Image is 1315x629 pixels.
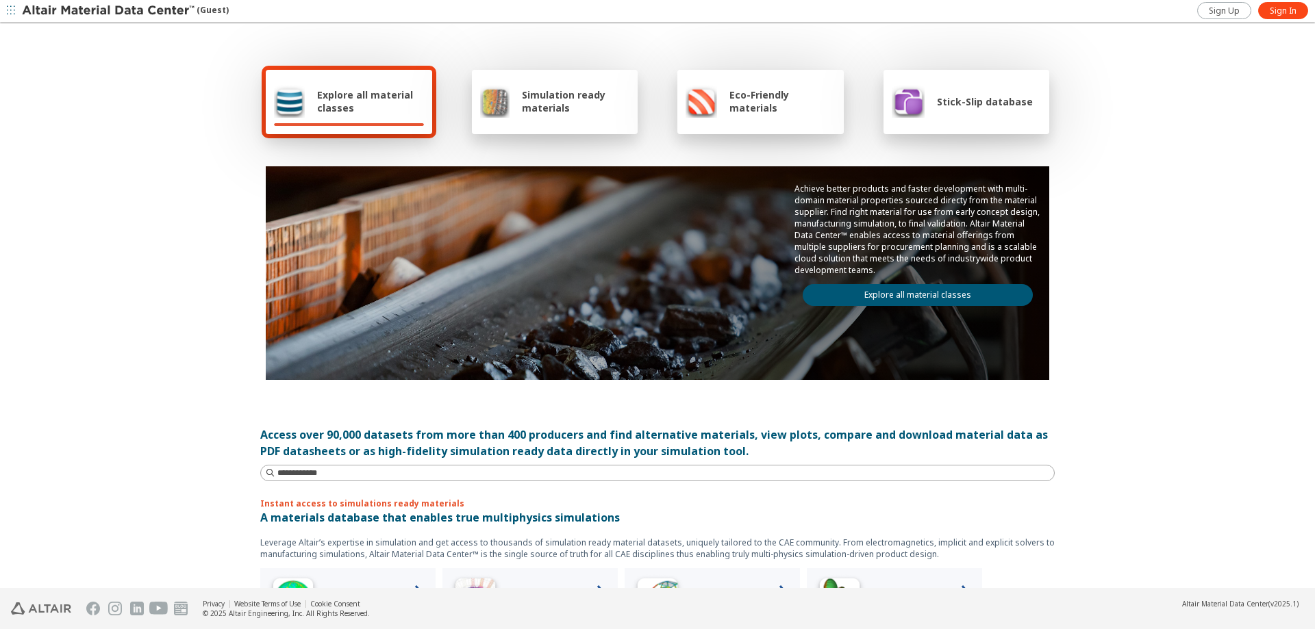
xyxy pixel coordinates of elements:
[1182,599,1268,608] span: Altair Material Data Center
[274,85,305,118] img: Explore all material classes
[522,88,629,114] span: Simulation ready materials
[260,426,1055,459] div: Access over 90,000 datasets from more than 400 producers and find alternative materials, view plo...
[234,599,301,608] a: Website Terms of Use
[203,608,370,618] div: © 2025 Altair Engineering, Inc. All Rights Reserved.
[1209,5,1240,16] span: Sign Up
[317,88,424,114] span: Explore all material classes
[203,599,225,608] a: Privacy
[260,498,1055,509] p: Instant access to simulations ready materials
[260,509,1055,526] p: A materials database that enables true multiphysics simulations
[803,284,1033,306] a: Explore all material classes
[480,85,510,118] img: Simulation ready materials
[266,574,321,628] img: High Frequency Icon
[310,599,360,608] a: Cookie Consent
[729,88,835,114] span: Eco-Friendly materials
[448,574,503,628] img: Low Frequency Icon
[937,95,1033,108] span: Stick-Slip database
[630,574,685,628] img: Structural Analyses Icon
[1270,5,1297,16] span: Sign In
[1197,2,1251,19] a: Sign Up
[686,85,717,118] img: Eco-Friendly materials
[1258,2,1308,19] a: Sign In
[260,537,1055,560] p: Leverage Altair’s expertise in simulation and get access to thousands of simulation ready materia...
[22,4,197,18] img: Altair Material Data Center
[11,602,71,615] img: Altair Engineering
[794,183,1041,276] p: Achieve better products and faster development with multi-domain material properties sourced dire...
[892,85,925,118] img: Stick-Slip database
[812,574,867,628] img: Crash Analyses Icon
[22,4,229,18] div: (Guest)
[1182,599,1299,608] div: (v2025.1)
